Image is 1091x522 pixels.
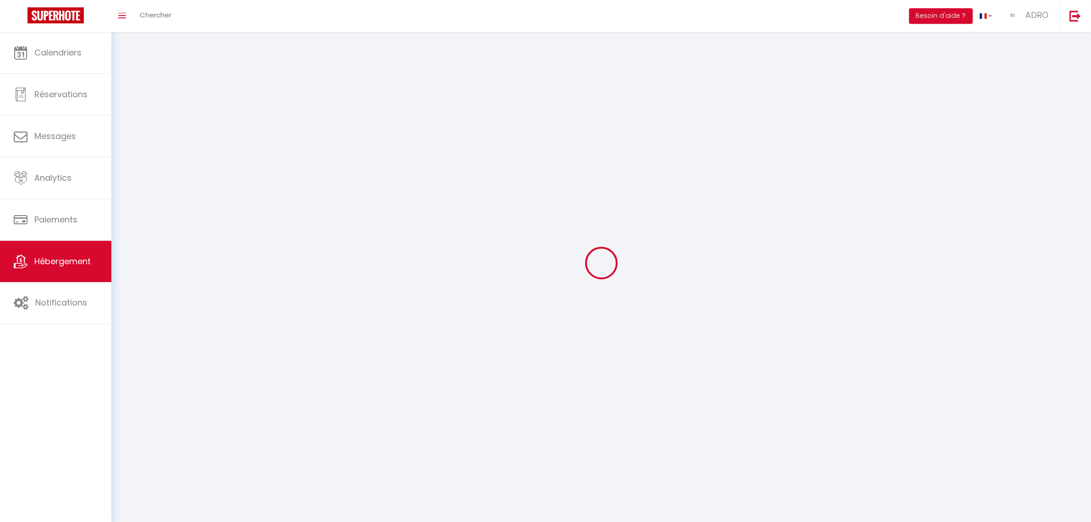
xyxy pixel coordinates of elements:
span: Analytics [34,172,71,183]
span: Calendriers [34,47,82,58]
span: Paiements [34,214,77,225]
span: Réservations [34,89,88,100]
span: Chercher [140,10,171,20]
span: ADRO [1025,9,1048,21]
img: ... [1006,8,1020,22]
button: Besoin d'aide ? [909,8,973,24]
span: Notifications [35,297,87,308]
img: logout [1069,10,1081,22]
img: Super Booking [27,7,84,23]
span: Messages [34,130,76,142]
span: Hébergement [34,255,91,267]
